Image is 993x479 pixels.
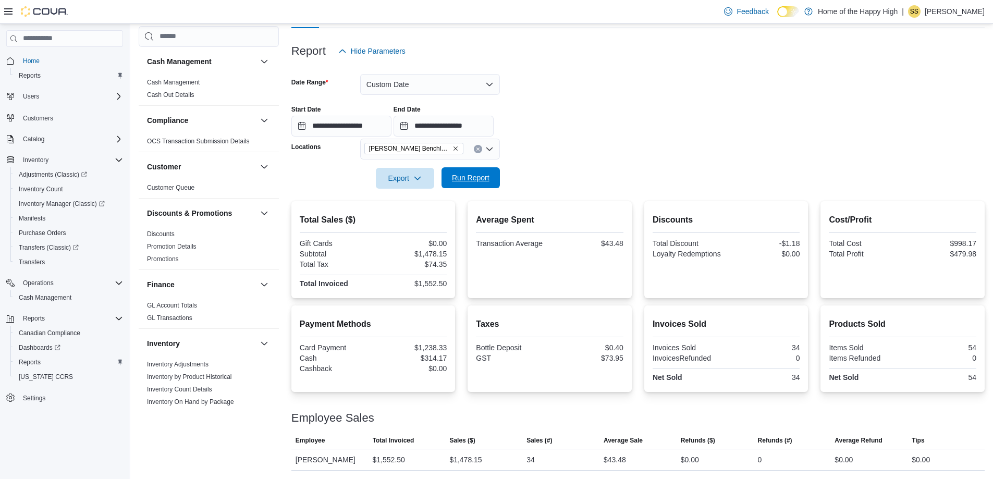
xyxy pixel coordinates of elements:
span: Run Report [452,173,489,183]
a: GL Account Totals [147,302,197,309]
button: Reports [2,311,127,326]
div: Card Payment [300,343,371,352]
button: Discounts & Promotions [147,208,256,218]
button: Canadian Compliance [10,326,127,340]
div: Total Discount [653,239,724,248]
button: Customer [147,162,256,172]
a: Canadian Compliance [15,327,84,339]
button: Users [2,89,127,104]
div: $43.48 [552,239,623,248]
button: Manifests [10,211,127,226]
a: Inventory by Product Historical [147,373,232,380]
a: Inventory On Hand by Package [147,398,234,406]
h2: Discounts [653,214,800,226]
div: $73.95 [552,354,623,362]
div: $479.98 [905,250,976,258]
span: Cash Management [19,293,71,302]
span: Transfers [15,256,123,268]
span: Cash Out Details [147,91,194,99]
span: Operations [23,279,54,287]
span: Cash Management [147,78,200,87]
button: Finance [147,279,256,290]
button: Reports [10,68,127,83]
span: Manifests [15,212,123,225]
div: [PERSON_NAME] [291,449,369,470]
div: Total Cost [829,239,900,248]
span: Cash Management [15,291,123,304]
h3: Report [291,45,326,57]
div: $43.48 [604,453,626,466]
a: Cash Management [147,79,200,86]
strong: Total Invoiced [300,279,348,288]
span: Customers [23,114,53,122]
div: $1,552.50 [375,279,447,288]
div: 34 [728,343,800,352]
h3: Finance [147,279,175,290]
span: Average Refund [835,436,882,445]
a: Transfers [15,256,49,268]
button: Transfers [10,255,127,269]
h2: Invoices Sold [653,318,800,330]
span: Feedback [737,6,768,17]
h2: Total Sales ($) [300,214,447,226]
input: Press the down key to open a popover containing a calendar. [291,116,391,137]
span: [US_STATE] CCRS [19,373,73,381]
div: Bottle Deposit [476,343,547,352]
div: Discounts & Promotions [139,228,279,269]
span: GL Transactions [147,314,192,322]
span: Inventory Manager (Classic) [15,198,123,210]
div: 54 [905,343,976,352]
a: Cash Out Details [147,91,194,99]
span: SS [910,5,918,18]
a: Feedback [720,1,773,22]
span: Sales ($) [449,436,475,445]
a: Promotion Details [147,243,197,250]
a: Settings [19,392,50,404]
div: $998.17 [905,239,976,248]
a: [US_STATE] CCRS [15,371,77,383]
span: Refunds ($) [681,436,715,445]
span: Manifests [19,214,45,223]
span: Promotion Details [147,242,197,251]
span: Reports [23,314,45,323]
span: Adjustments (Classic) [19,170,87,179]
span: Tips [912,436,924,445]
button: Inventory [258,337,271,350]
span: Dashboards [19,343,60,352]
span: Total Invoiced [373,436,414,445]
div: Loyalty Redemptions [653,250,724,258]
div: 0 [728,354,800,362]
a: Inventory Adjustments [147,361,209,368]
span: Reports [15,69,123,82]
div: -$1.18 [728,239,800,248]
span: Inventory Count [19,185,63,193]
button: Inventory [2,153,127,167]
h3: Employee Sales [291,412,374,424]
span: Sales (#) [526,436,552,445]
a: Transfers (Classic) [15,241,83,254]
button: Inventory [147,338,256,349]
div: 54 [905,373,976,382]
div: Cashback [300,364,371,373]
div: 34 [526,453,535,466]
a: Promotions [147,255,179,263]
a: Inventory Count [15,183,67,195]
div: GST [476,354,547,362]
div: Items Sold [829,343,900,352]
h2: Products Sold [829,318,976,330]
label: Date Range [291,78,328,87]
span: Catalog [19,133,123,145]
a: Adjustments (Classic) [15,168,91,181]
button: Operations [2,276,127,290]
span: Home [23,57,40,65]
div: 34 [728,373,800,382]
div: Cash [300,354,371,362]
button: Customer [258,161,271,173]
label: Locations [291,143,321,151]
div: Cash Management [139,76,279,105]
div: $0.00 [681,453,699,466]
div: $314.17 [375,354,447,362]
span: Inventory [23,156,48,164]
span: Reports [19,71,41,80]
